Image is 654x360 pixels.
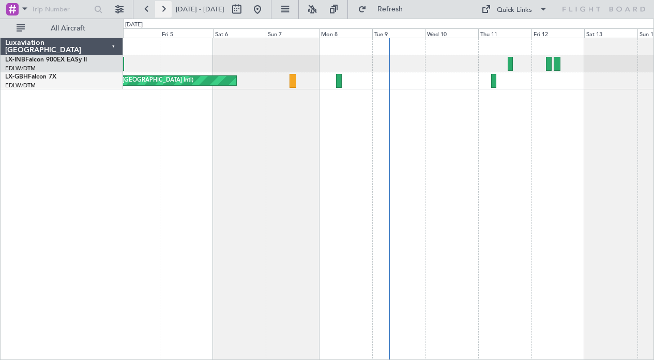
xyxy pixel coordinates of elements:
[176,5,224,14] span: [DATE] - [DATE]
[353,1,415,18] button: Refresh
[584,28,637,38] div: Sat 13
[5,74,56,80] a: LX-GBHFalcon 7X
[5,82,36,89] a: EDLW/DTM
[425,28,478,38] div: Wed 10
[27,25,109,32] span: All Aircraft
[369,6,412,13] span: Refresh
[5,74,28,80] span: LX-GBH
[531,28,585,38] div: Fri 12
[5,57,25,63] span: LX-INB
[32,2,91,17] input: Trip Number
[478,28,531,38] div: Thu 11
[5,65,36,72] a: EDLW/DTM
[497,5,532,15] div: Quick Links
[319,28,372,38] div: Mon 8
[160,28,213,38] div: Fri 5
[5,57,87,63] a: LX-INBFalcon 900EX EASy II
[213,28,266,38] div: Sat 6
[107,28,160,38] div: Thu 4
[372,28,425,38] div: Tue 9
[11,20,112,37] button: All Aircraft
[266,28,319,38] div: Sun 7
[476,1,553,18] button: Quick Links
[125,21,143,29] div: [DATE]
